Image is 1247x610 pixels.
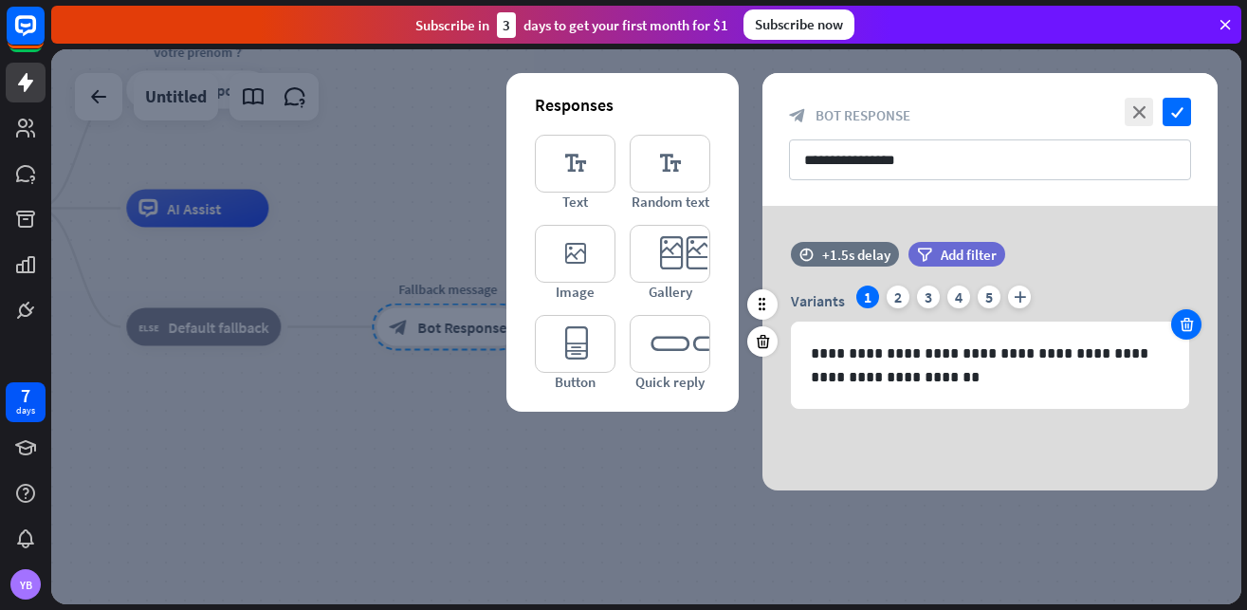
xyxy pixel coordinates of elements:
i: close [1125,98,1153,126]
div: Subscribe now [743,9,854,40]
i: filter [917,248,932,262]
span: Bot Response [816,106,910,124]
div: days [16,404,35,417]
span: Variants [791,291,845,310]
div: YB [10,569,41,600]
div: 3 [497,12,516,38]
div: 4 [947,286,970,308]
div: 5 [978,286,1000,308]
a: 7 days [6,382,46,422]
i: time [799,248,814,261]
div: Subscribe in days to get your first month for $1 [415,12,728,38]
i: block_bot_response [789,107,806,124]
div: 3 [917,286,940,308]
div: 1 [856,286,879,308]
div: 2 [887,286,909,308]
span: Add filter [941,246,997,264]
div: 7 [21,387,30,404]
div: +1.5s delay [822,246,890,264]
button: Open LiveChat chat widget [15,8,72,65]
i: plus [1008,286,1031,308]
i: check [1163,98,1191,126]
